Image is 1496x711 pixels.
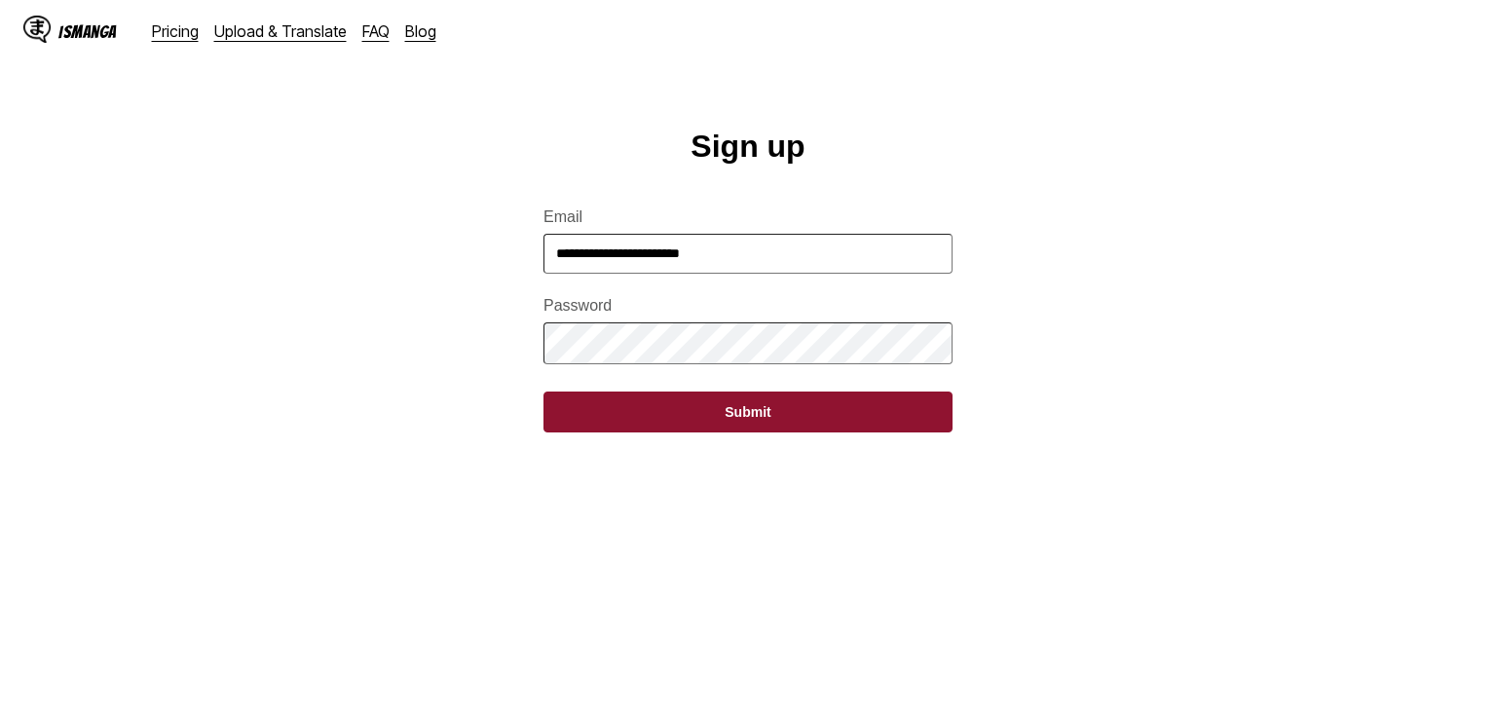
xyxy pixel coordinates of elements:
button: Submit [543,392,953,432]
h1: Sign up [691,129,804,165]
a: Blog [405,21,436,41]
a: IsManga LogoIsManga [23,16,152,47]
label: Password [543,297,953,315]
label: Email [543,208,953,226]
img: IsManga Logo [23,16,51,43]
a: Upload & Translate [214,21,347,41]
a: FAQ [362,21,390,41]
div: IsManga [58,22,117,41]
a: Pricing [152,21,199,41]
